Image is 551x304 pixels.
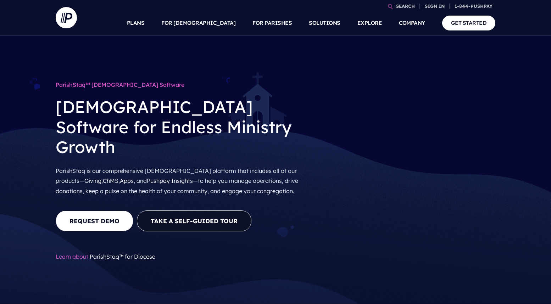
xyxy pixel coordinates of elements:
a: ParishStaq™ for Diocese [90,253,155,260]
a: COMPANY [399,11,425,35]
a: ChMS [103,177,118,184]
a: Apps [120,177,134,184]
h1: ParishStaq™ [DEMOGRAPHIC_DATA] Software [56,78,307,91]
span: Learn about [56,250,88,263]
a: FOR [DEMOGRAPHIC_DATA] [161,11,235,35]
a: SOLUTIONS [309,11,340,35]
a: REQUEST DEMO [56,210,133,231]
a: EXPLORE [357,11,382,35]
a: Giving [84,177,101,184]
a: Pushpay Insights [147,177,193,184]
a: PLANS [127,11,145,35]
p: ParishStaq is our comprehensive [DEMOGRAPHIC_DATA] platform that includes all of our products— , ... [56,163,307,199]
a: Take A Self-Guided Tour [137,210,251,231]
a: GET STARTED [442,16,496,30]
h2: [DEMOGRAPHIC_DATA] Software for Endless Ministry Growth [56,91,307,163]
a: FOR PARISHES [252,11,292,35]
